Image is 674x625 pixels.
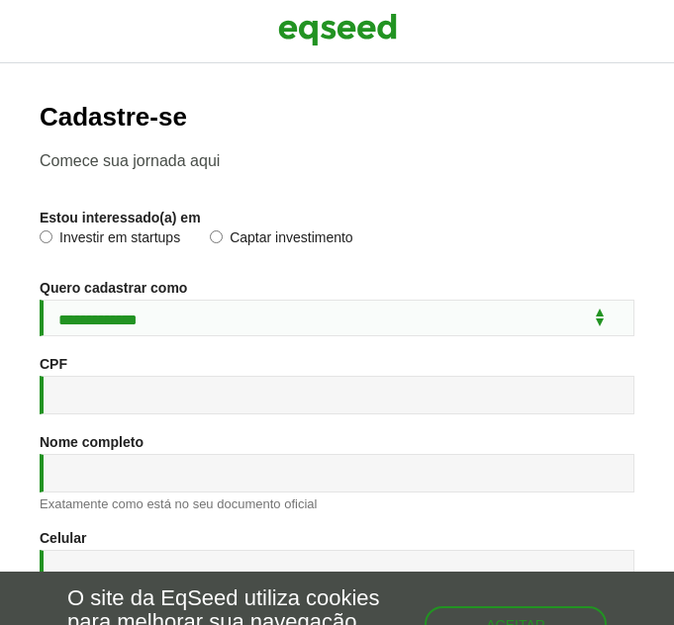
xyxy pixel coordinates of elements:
[40,211,201,224] label: Estou interessado(a) em
[40,435,144,449] label: Nome completo
[40,281,187,295] label: Quero cadastrar como
[40,230,180,250] label: Investir em startups
[40,357,67,371] label: CPF
[40,151,634,170] p: Comece sua jornada aqui
[40,103,634,132] h2: Cadastre-se
[40,230,52,243] input: Investir em startups
[210,230,353,250] label: Captar investimento
[40,531,86,545] label: Celular
[210,230,223,243] input: Captar investimento
[278,10,397,49] img: EqSeed Logo
[40,497,634,510] div: Exatamente como está no seu documento oficial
